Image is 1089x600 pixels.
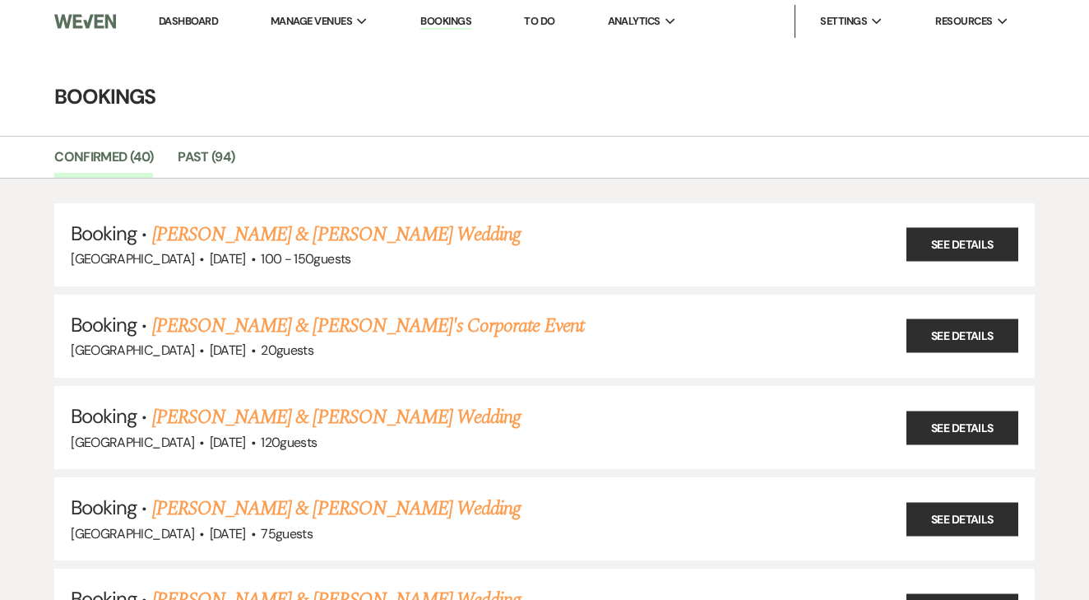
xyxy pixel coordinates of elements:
[54,147,153,178] a: Confirmed (40)
[820,13,867,30] span: Settings
[906,319,1018,353] a: See Details
[71,403,137,429] span: Booking
[608,13,660,30] span: Analytics
[261,342,313,359] span: 20 guests
[261,250,350,267] span: 100 - 150 guests
[210,342,246,359] span: [DATE]
[261,434,317,451] span: 120 guests
[210,250,246,267] span: [DATE]
[152,311,584,341] a: [PERSON_NAME] & [PERSON_NAME]'s Corporate Event
[906,411,1018,444] a: See Details
[71,250,194,267] span: [GEOGRAPHIC_DATA]
[420,14,471,30] a: Bookings
[71,525,194,542] span: [GEOGRAPHIC_DATA]
[71,221,137,246] span: Booking
[159,14,218,28] a: Dashboard
[71,342,194,359] span: [GEOGRAPHIC_DATA]
[152,402,521,432] a: [PERSON_NAME] & [PERSON_NAME] Wedding
[906,502,1018,536] a: See Details
[178,147,234,178] a: Past (94)
[906,228,1018,262] a: See Details
[71,312,137,337] span: Booking
[71,434,194,451] span: [GEOGRAPHIC_DATA]
[210,525,246,542] span: [DATE]
[261,525,313,542] span: 75 guests
[152,220,521,249] a: [PERSON_NAME] & [PERSON_NAME] Wedding
[152,494,521,523] a: [PERSON_NAME] & [PERSON_NAME] Wedding
[271,13,352,30] span: Manage Venues
[54,4,116,39] img: Weven Logo
[210,434,246,451] span: [DATE]
[524,14,554,28] a: To Do
[935,13,992,30] span: Resources
[71,495,137,520] span: Booking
